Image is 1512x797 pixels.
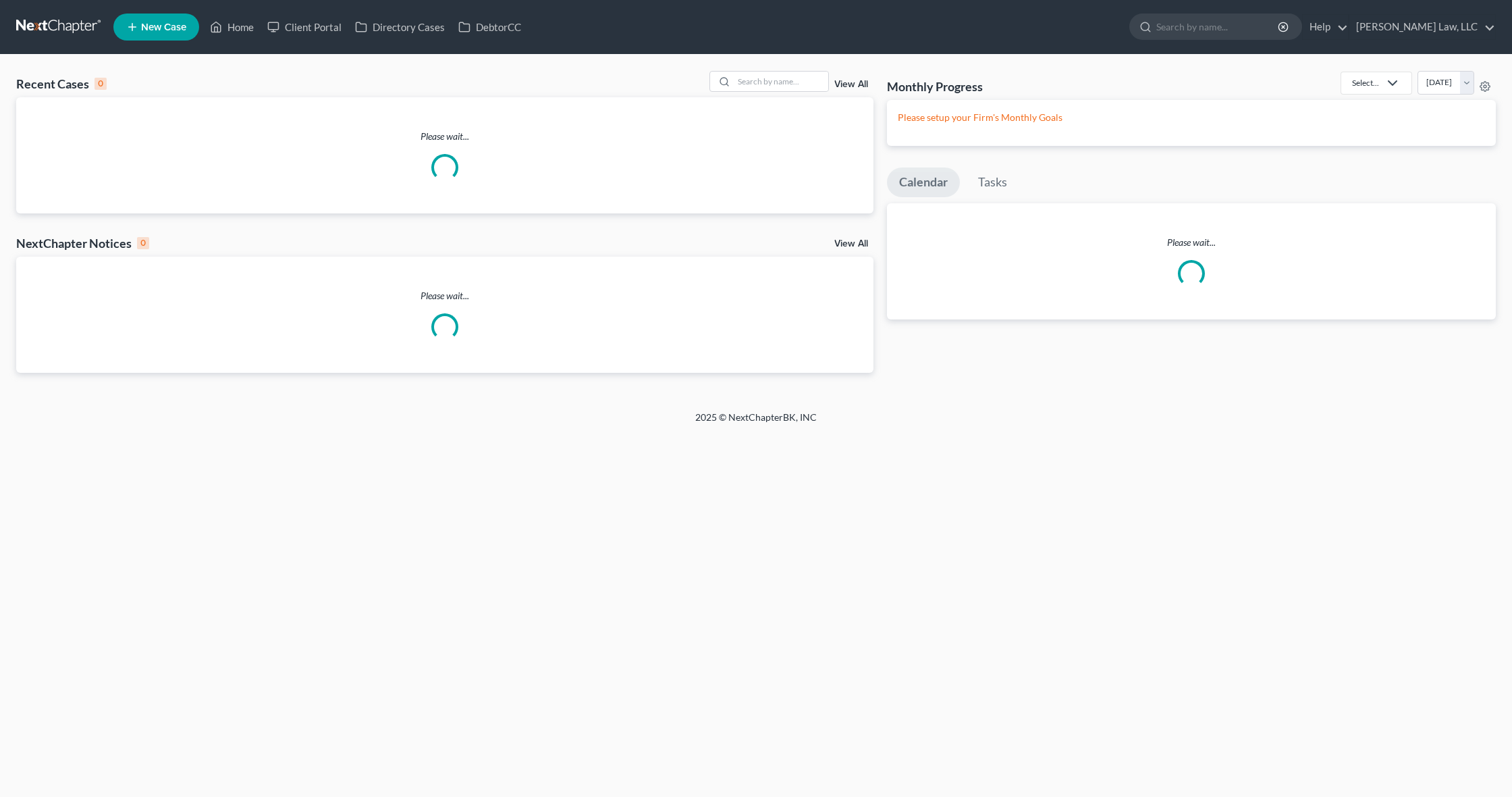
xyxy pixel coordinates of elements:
[16,76,107,92] div: Recent Cases
[734,72,828,91] input: Search by name...
[1156,14,1280,39] input: Search by name...
[16,130,873,143] p: Please wait...
[887,168,960,197] a: Calendar
[348,15,452,39] a: Directory Cases
[898,111,1485,124] p: Please setup your Firm's Monthly Goals
[261,15,348,39] a: Client Portal
[94,78,107,90] div: 0
[16,289,873,303] p: Please wait...
[834,80,868,89] a: View All
[887,236,1496,249] p: Please wait...
[203,15,261,39] a: Home
[137,237,149,249] div: 0
[452,15,528,39] a: DebtorCC
[141,22,186,32] span: New Case
[371,411,1141,435] div: 2025 © NextChapterBK, INC
[1352,77,1379,88] div: Select...
[966,168,1019,197] a: Tasks
[1349,15,1495,39] a: [PERSON_NAME] Law, LLC
[834,239,868,249] a: View All
[16,235,149,251] div: NextChapter Notices
[887,78,983,95] h3: Monthly Progress
[1303,15,1348,39] a: Help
